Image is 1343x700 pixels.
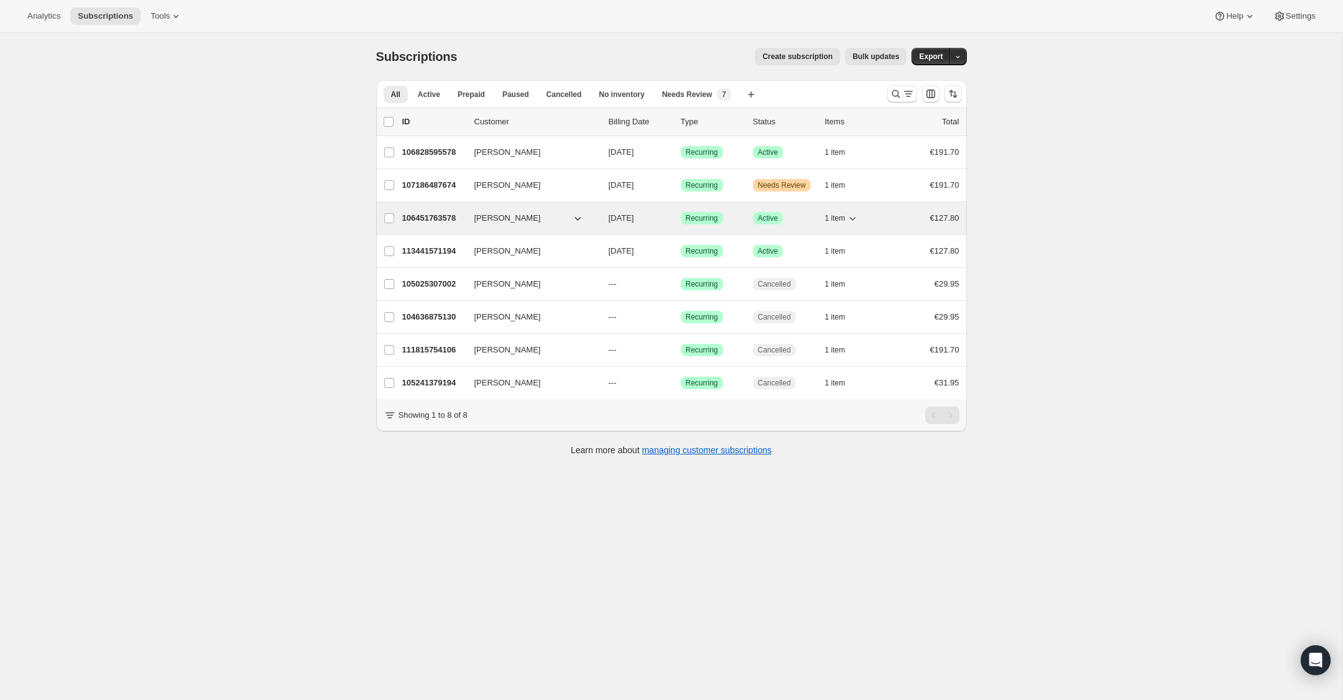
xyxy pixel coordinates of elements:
[402,177,959,194] div: 107186487674[PERSON_NAME][DATE]SuccessRecurringWarningNeeds Review1 item€191.70
[609,147,634,157] span: [DATE]
[930,147,959,157] span: €191.70
[402,275,959,293] div: 105025307002[PERSON_NAME]---SuccessRecurringCancelled1 item€29.95
[1226,11,1243,21] span: Help
[467,142,591,162] button: [PERSON_NAME]
[930,246,959,256] span: €127.80
[402,341,959,359] div: 111815754106[PERSON_NAME]---SuccessRecurringCancelled1 item€191.70
[402,311,464,323] p: 104636875130
[942,116,959,128] p: Total
[825,308,859,326] button: 1 item
[935,378,959,387] span: €31.95
[474,116,599,128] p: Customer
[27,11,60,21] span: Analytics
[686,180,718,190] span: Recurring
[825,275,859,293] button: 1 item
[825,341,859,359] button: 1 item
[925,407,959,424] nav: Pagination
[467,373,591,393] button: [PERSON_NAME]
[70,7,141,25] button: Subscriptions
[402,210,959,227] div: 106451763578[PERSON_NAME][DATE]SuccessRecurringSuccessActive1 item€127.80
[753,116,815,128] p: Status
[609,180,634,190] span: [DATE]
[825,279,846,289] span: 1 item
[686,378,718,388] span: Recurring
[755,48,840,65] button: Create subscription
[20,7,68,25] button: Analytics
[143,7,190,25] button: Tools
[1286,11,1316,21] span: Settings
[474,179,541,191] span: [PERSON_NAME]
[402,116,464,128] p: ID
[458,90,485,99] span: Prepaid
[825,246,846,256] span: 1 item
[930,180,959,190] span: €191.70
[150,11,170,21] span: Tools
[609,279,617,288] span: ---
[919,52,943,62] span: Export
[686,279,718,289] span: Recurring
[686,345,718,355] span: Recurring
[686,312,718,322] span: Recurring
[474,245,541,257] span: [PERSON_NAME]
[418,90,440,99] span: Active
[467,241,591,261] button: [PERSON_NAME]
[402,308,959,326] div: 104636875130[PERSON_NAME]---SuccessRecurringCancelled1 item€29.95
[1301,645,1331,675] div: Open Intercom Messenger
[825,210,859,227] button: 1 item
[502,90,529,99] span: Paused
[609,378,617,387] span: ---
[741,86,761,103] button: Create new view
[686,246,718,256] span: Recurring
[935,312,959,321] span: €29.95
[609,312,617,321] span: ---
[686,213,718,223] span: Recurring
[935,279,959,288] span: €29.95
[825,378,846,388] span: 1 item
[609,213,634,223] span: [DATE]
[758,246,778,256] span: Active
[402,377,464,389] p: 105241379194
[642,445,772,455] a: managing customer subscriptions
[825,345,846,355] span: 1 item
[944,85,962,103] button: Sort the results
[399,409,468,421] p: Showing 1 to 8 of 8
[571,444,772,456] p: Learn more about
[758,378,791,388] span: Cancelled
[474,146,541,159] span: [PERSON_NAME]
[467,175,591,195] button: [PERSON_NAME]
[376,50,458,63] span: Subscriptions
[758,345,791,355] span: Cancelled
[758,147,778,157] span: Active
[825,312,846,322] span: 1 item
[467,340,591,360] button: [PERSON_NAME]
[467,208,591,228] button: [PERSON_NAME]
[474,212,541,224] span: [PERSON_NAME]
[758,180,806,190] span: Needs Review
[825,144,859,161] button: 1 item
[402,146,464,159] p: 106828595578
[474,311,541,323] span: [PERSON_NAME]
[609,116,671,128] p: Billing Date
[78,11,133,21] span: Subscriptions
[402,242,959,260] div: 113441571194[PERSON_NAME][DATE]SuccessRecurringSuccessActive1 item€127.80
[825,213,846,223] span: 1 item
[845,48,907,65] button: Bulk updates
[930,345,959,354] span: €191.70
[467,274,591,294] button: [PERSON_NAME]
[922,85,939,103] button: Customize table column order and visibility
[467,307,591,327] button: [PERSON_NAME]
[681,116,743,128] div: Type
[686,147,718,157] span: Recurring
[825,374,859,392] button: 1 item
[722,90,726,99] span: 7
[402,116,959,128] div: IDCustomerBilling DateTypeStatusItemsTotal
[825,177,859,194] button: 1 item
[474,344,541,356] span: [PERSON_NAME]
[825,242,859,260] button: 1 item
[1266,7,1323,25] button: Settings
[402,374,959,392] div: 105241379194[PERSON_NAME]---SuccessRecurringCancelled1 item€31.95
[852,52,899,62] span: Bulk updates
[758,279,791,289] span: Cancelled
[402,144,959,161] div: 106828595578[PERSON_NAME][DATE]SuccessRecurringSuccessActive1 item€191.70
[1206,7,1263,25] button: Help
